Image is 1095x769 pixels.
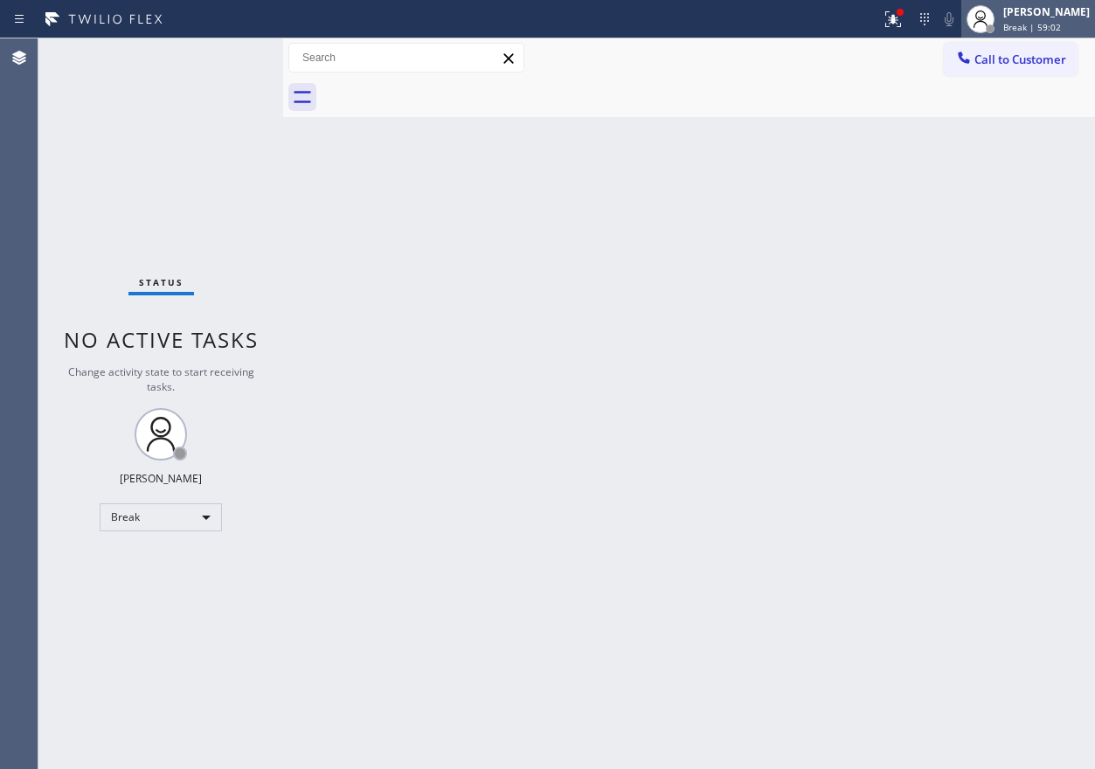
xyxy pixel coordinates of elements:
span: Call to Customer [974,52,1066,67]
span: Status [139,276,184,288]
div: [PERSON_NAME] [120,471,202,486]
div: Break [100,503,222,531]
button: Mute [937,7,961,31]
div: [PERSON_NAME] [1003,4,1090,19]
span: Break | 59:02 [1003,21,1061,33]
span: No active tasks [64,325,259,354]
button: Call to Customer [944,43,1078,76]
input: Search [289,44,523,72]
span: Change activity state to start receiving tasks. [68,364,254,394]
